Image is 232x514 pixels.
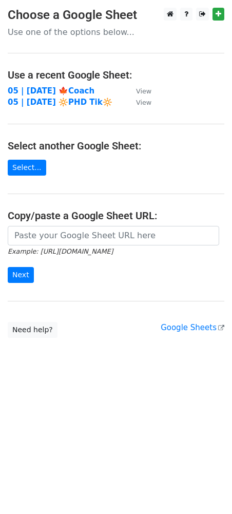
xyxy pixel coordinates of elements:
[8,210,224,222] h4: Copy/paste a Google Sheet URL:
[8,86,94,96] a: 05 | [DATE] 🍁Coach
[8,322,57,338] a: Need help?
[8,226,219,245] input: Paste your Google Sheet URL here
[126,98,151,107] a: View
[136,99,151,106] small: View
[8,69,224,81] h4: Use a recent Google Sheet:
[126,86,151,96] a: View
[8,140,224,152] h4: Select another Google Sheet:
[161,323,224,332] a: Google Sheets
[8,248,113,255] small: Example: [URL][DOMAIN_NAME]
[8,160,46,176] a: Select...
[8,98,112,107] a: 05 | [DATE] 🔆PHD Tik🔆
[136,87,151,95] small: View
[8,267,34,283] input: Next
[8,27,224,37] p: Use one of the options below...
[8,8,224,23] h3: Choose a Google Sheet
